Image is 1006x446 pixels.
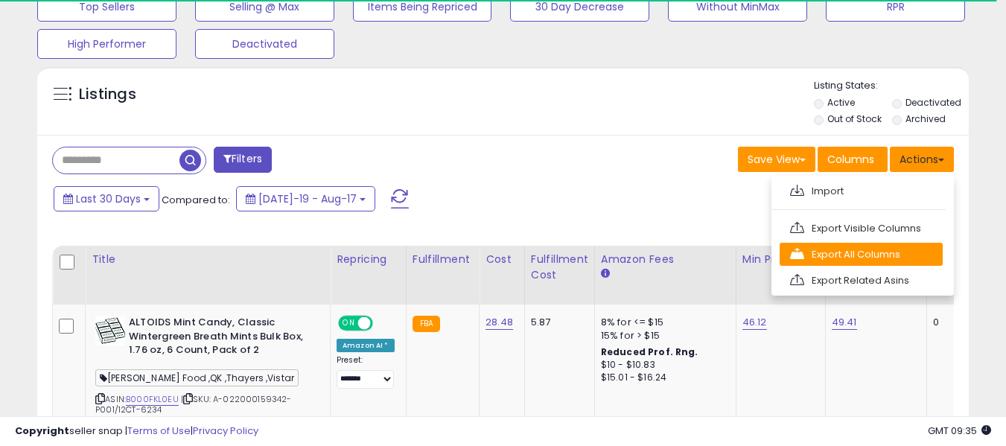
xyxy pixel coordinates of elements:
[531,252,588,283] div: Fulfillment Cost
[129,316,310,361] b: ALTOIDS Mint Candy, Classic Wintergreen Breath Mints Bulk Box, 1.76 oz, 6 Count, Pack of 2
[258,191,357,206] span: [DATE]-19 - Aug-17
[195,29,334,59] button: Deactivated
[95,393,292,415] span: | SKU: A-022000159342-P001/12CT-6234
[601,372,725,384] div: $15.01 - $16.24
[127,424,191,438] a: Terms of Use
[928,424,991,438] span: 2025-09-17 09:35 GMT
[531,316,583,329] div: 5.87
[92,252,324,267] div: Title
[780,179,943,203] a: Import
[905,96,961,109] label: Deactivated
[337,252,400,267] div: Repricing
[95,316,125,345] img: 51BocZuP+IL._SL40_.jpg
[79,84,136,105] h5: Listings
[905,112,946,125] label: Archived
[832,315,857,330] a: 49.41
[738,147,815,172] button: Save View
[827,152,874,167] span: Columns
[413,316,440,332] small: FBA
[337,339,395,352] div: Amazon AI *
[601,329,725,343] div: 15% for > $15
[486,252,518,267] div: Cost
[337,355,395,389] div: Preset:
[37,29,176,59] button: High Performer
[54,186,159,211] button: Last 30 Days
[742,315,767,330] a: 46.12
[371,317,395,330] span: OFF
[933,316,979,329] div: 0
[827,112,882,125] label: Out of Stock
[780,243,943,266] a: Export All Columns
[95,369,299,386] span: [PERSON_NAME] Food ,QK ,Thayers ,Vistar
[601,345,698,358] b: Reduced Prof. Rng.
[162,193,230,207] span: Compared to:
[15,424,69,438] strong: Copyright
[126,393,179,406] a: B000FKL0EU
[193,424,258,438] a: Privacy Policy
[780,217,943,240] a: Export Visible Columns
[601,316,725,329] div: 8% for <= $15
[814,79,969,93] p: Listing States:
[601,267,610,281] small: Amazon Fees.
[601,252,730,267] div: Amazon Fees
[413,252,473,267] div: Fulfillment
[76,191,141,206] span: Last 30 Days
[818,147,888,172] button: Columns
[780,269,943,292] a: Export Related Asins
[601,359,725,372] div: $10 - $10.83
[742,252,819,267] div: Min Price
[486,315,513,330] a: 28.48
[890,147,954,172] button: Actions
[236,186,375,211] button: [DATE]-19 - Aug-17
[214,147,272,173] button: Filters
[340,317,358,330] span: ON
[15,424,258,439] div: seller snap | |
[827,96,855,109] label: Active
